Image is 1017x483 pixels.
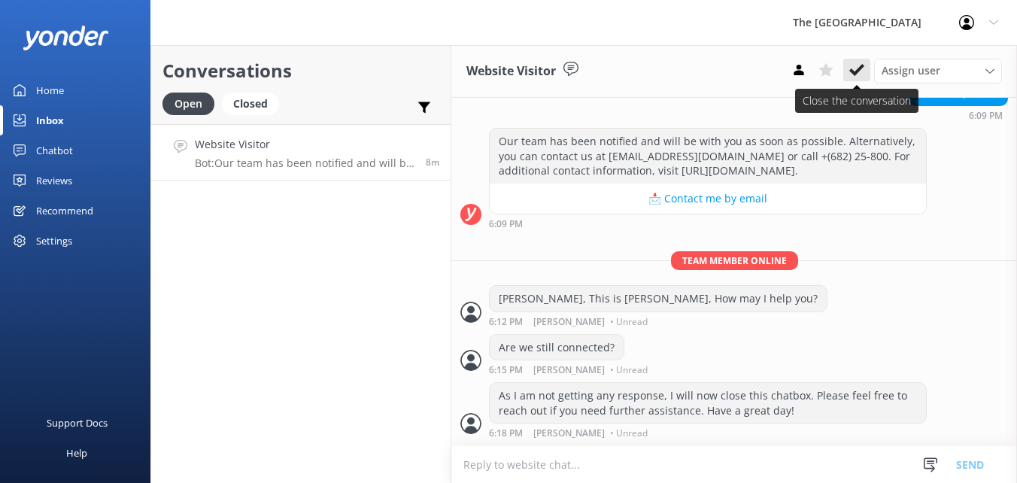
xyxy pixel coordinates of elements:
div: Chatbot [36,135,73,166]
span: Team member online [671,251,798,270]
div: Aug 22 2025 12:09am (UTC -10:00) Pacific/Honolulu [908,110,1008,120]
div: Recommend [36,196,93,226]
div: Aug 22 2025 12:09am (UTC -10:00) Pacific/Honolulu [489,218,927,229]
p: Bot: Our team has been notified and will be with you as soon as possible. Alternatively, you can ... [195,156,414,170]
div: Aug 22 2025 12:15am (UTC -10:00) Pacific/Honolulu [489,364,651,375]
div: Open [162,93,214,115]
span: • Unread [610,366,648,375]
strong: 6:12 PM [489,317,523,327]
span: [PERSON_NAME] [533,317,605,327]
strong: 6:15 PM [489,366,523,375]
a: Website VisitorBot:Our team has been notified and will be with you as soon as possible. Alternati... [151,124,451,181]
span: [PERSON_NAME] [533,429,605,438]
div: Help [66,438,87,468]
h2: Conversations [162,56,439,85]
div: As I am not getting any response, I will now close this chatbox. Please feel free to reach out if... [490,383,926,423]
div: Are we still connected? [490,335,624,360]
div: Settings [36,226,72,256]
div: [PERSON_NAME], This is [PERSON_NAME], How may I help you? [490,286,827,311]
a: Closed [222,95,287,111]
a: Open [162,95,222,111]
div: Reviews [36,166,72,196]
span: Assign user [882,62,940,79]
h4: Website Visitor [195,136,414,153]
img: yonder-white-logo.png [23,26,109,50]
strong: 6:09 PM [969,111,1003,120]
div: Assign User [874,59,1002,83]
div: Inbox [36,105,64,135]
span: Aug 22 2025 12:09am (UTC -10:00) Pacific/Honolulu [426,156,439,169]
strong: 6:18 PM [489,429,523,438]
div: Home [36,75,64,105]
div: Aug 22 2025 12:18am (UTC -10:00) Pacific/Honolulu [489,427,927,438]
div: Our team has been notified and will be with you as soon as possible. Alternatively, you can conta... [490,129,926,184]
h3: Website Visitor [466,62,556,81]
span: [PERSON_NAME] [533,366,605,375]
div: Support Docs [47,408,108,438]
span: • Unread [610,429,648,438]
button: 📩 Contact me by email [490,184,926,214]
span: • Unread [610,317,648,327]
div: Aug 22 2025 12:12am (UTC -10:00) Pacific/Honolulu [489,316,827,327]
strong: 6:09 PM [489,220,523,229]
div: Closed [222,93,279,115]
